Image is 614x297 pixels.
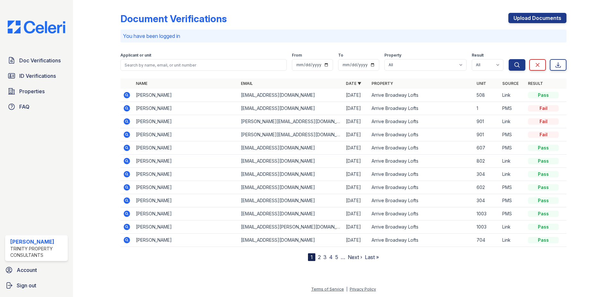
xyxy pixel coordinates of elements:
td: PMS [500,141,525,155]
td: Link [500,168,525,181]
td: Arrive Broadway Lofts [369,181,474,194]
td: [DATE] [343,115,369,128]
div: Pass [528,211,559,217]
input: Search by name, email, or unit number [120,59,287,71]
td: [PERSON_NAME] [133,115,238,128]
td: [PERSON_NAME] [133,221,238,234]
td: Link [500,115,525,128]
td: [EMAIL_ADDRESS][DOMAIN_NAME] [238,194,343,207]
span: FAQ [19,103,30,111]
td: [EMAIL_ADDRESS][DOMAIN_NAME] [238,141,343,155]
td: [PERSON_NAME] [133,181,238,194]
td: [DATE] [343,155,369,168]
a: Doc Verifications [5,54,68,67]
a: Date ▼ [346,81,361,86]
span: … [341,253,345,261]
td: Arrive Broadway Lofts [369,234,474,247]
div: Trinity Property Consultants [10,246,65,258]
a: Terms of Service [311,287,344,292]
a: Account [3,264,70,276]
label: Result [472,53,484,58]
td: 1003 [474,221,500,234]
td: Arrive Broadway Lofts [369,128,474,141]
td: PMS [500,181,525,194]
td: Arrive Broadway Lofts [369,168,474,181]
td: [DATE] [343,181,369,194]
td: [DATE] [343,207,369,221]
td: [DATE] [343,102,369,115]
label: Property [384,53,401,58]
td: 704 [474,234,500,247]
div: Pass [528,145,559,151]
td: [PERSON_NAME] [133,128,238,141]
td: [DATE] [343,141,369,155]
div: Fail [528,105,559,112]
a: Next › [348,254,362,260]
div: Pass [528,197,559,204]
td: [PERSON_NAME] [133,234,238,247]
p: You have been logged in [123,32,564,40]
td: Arrive Broadway Lofts [369,115,474,128]
span: Account [17,266,37,274]
td: Link [500,89,525,102]
div: Pass [528,224,559,230]
td: PMS [500,128,525,141]
td: [DATE] [343,168,369,181]
td: 304 [474,194,500,207]
td: [DATE] [343,89,369,102]
a: Last » [365,254,379,260]
td: [PERSON_NAME][EMAIL_ADDRESS][DOMAIN_NAME] [238,128,343,141]
td: [EMAIL_ADDRESS][DOMAIN_NAME] [238,168,343,181]
td: [EMAIL_ADDRESS][DOMAIN_NAME] [238,234,343,247]
div: 1 [308,253,315,261]
div: Pass [528,237,559,243]
td: Arrive Broadway Lofts [369,89,474,102]
td: PMS [500,207,525,221]
a: Property [372,81,393,86]
td: Arrive Broadway Lofts [369,194,474,207]
td: [DATE] [343,128,369,141]
td: 508 [474,89,500,102]
td: PMS [500,194,525,207]
td: [PERSON_NAME] [133,155,238,168]
img: CE_Logo_Blue-a8612792a0a2168367f1c8372b55b34899dd931a85d93a1a3d3e32e68fde9ad4.png [3,21,70,33]
a: 4 [329,254,333,260]
td: [EMAIL_ADDRESS][DOMAIN_NAME] [238,207,343,221]
td: Arrive Broadway Lofts [369,102,474,115]
td: [DATE] [343,221,369,234]
label: From [292,53,302,58]
td: 802 [474,155,500,168]
a: Email [241,81,253,86]
a: FAQ [5,100,68,113]
td: [PERSON_NAME] [133,168,238,181]
a: 2 [318,254,321,260]
td: [EMAIL_ADDRESS][DOMAIN_NAME] [238,155,343,168]
td: Arrive Broadway Lofts [369,207,474,221]
td: [EMAIL_ADDRESS][DOMAIN_NAME] [238,181,343,194]
td: [PERSON_NAME][EMAIL_ADDRESS][DOMAIN_NAME] [238,115,343,128]
a: Properties [5,85,68,98]
td: [PERSON_NAME] [133,141,238,155]
label: Applicant or unit [120,53,151,58]
td: [PERSON_NAME] [133,194,238,207]
td: Link [500,234,525,247]
div: Fail [528,118,559,125]
td: 1003 [474,207,500,221]
div: Fail [528,131,559,138]
td: [EMAIL_ADDRESS][DOMAIN_NAME] [238,89,343,102]
td: Arrive Broadway Lofts [369,155,474,168]
td: 607 [474,141,500,155]
a: 5 [335,254,338,260]
a: Unit [477,81,486,86]
td: [DATE] [343,194,369,207]
div: [PERSON_NAME] [10,238,65,246]
a: Result [528,81,543,86]
div: Pass [528,171,559,177]
label: To [338,53,343,58]
span: Properties [19,87,45,95]
td: 901 [474,128,500,141]
td: [DATE] [343,234,369,247]
div: Document Verifications [120,13,227,24]
a: Source [502,81,519,86]
td: [PERSON_NAME] [133,102,238,115]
